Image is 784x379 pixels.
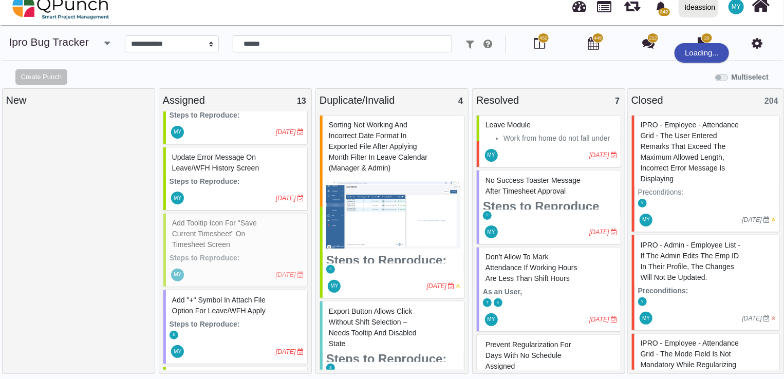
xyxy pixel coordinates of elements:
span: MY [174,349,181,354]
span: 242 [659,8,669,16]
li: Work from home do not fall under leave type. It should be removed from all leave section and ment... [503,133,617,176]
i: Medium [772,217,776,223]
span: Mohammed Yakub Raza Khan A [485,313,498,326]
span: Mohammed Yakub Raza Khan A [485,149,498,162]
span: 204 [764,97,778,105]
span: MY [174,196,181,201]
span: S [486,214,489,217]
i: Punch Discussion [642,37,655,49]
span: T [486,301,488,305]
i: Due Date [611,152,617,158]
a: ipro Bug Tracker [9,36,89,48]
span: 212 [649,35,657,42]
div: Duplicate/Invalid [320,92,464,108]
span: Selvarani [326,364,335,372]
i: [DATE] [742,315,762,322]
span: Mohammed Yakub Raza Khan A [171,126,184,139]
span: Mohammed Yakub Raza Khan A [640,214,652,226]
span: MY [488,230,495,235]
span: 20 [704,35,710,42]
span: MY [642,316,650,321]
span: Mohammed Yakub Raza Khan A [328,280,341,293]
span: Selvarani [170,331,178,339]
span: MY [488,317,495,322]
i: [DATE] [589,151,609,159]
span: S [329,268,332,271]
i: Due Date [297,349,304,355]
span: #81803 [172,153,259,172]
span: Mohammed Yakub Raza Khan A [171,345,184,358]
span: #77227 [329,307,417,348]
span: MY [488,153,495,158]
span: #60866 [641,241,741,281]
i: [DATE] [589,316,609,323]
span: MY [330,283,338,289]
strong: As an User, [483,288,522,296]
span: V [641,201,644,205]
span: #81806 [172,296,266,315]
span: 4 [458,97,463,105]
i: Due Date [611,316,617,323]
div: Assigned [163,92,308,108]
i: Due Date [611,229,617,235]
span: S [173,333,175,337]
span: Mohammed Yakub Raza Khan A [640,312,652,325]
span: 13 [297,97,306,105]
strong: Steps to Reproduce: [170,177,240,185]
span: Mohammed Yakub Raza Khan A [171,192,184,204]
i: Due Date [764,217,770,223]
span: #81602 [486,253,577,282]
span: Vinusha [638,199,647,207]
div: Resolved [476,92,621,108]
span: 7 [615,97,620,105]
button: Create Punch [15,69,67,85]
i: Due Date [764,315,770,321]
p: Preconditions: [638,187,776,198]
span: Selvarani [494,298,502,307]
i: [DATE] [276,128,296,136]
span: MY [642,217,650,222]
div: Closed [631,92,780,108]
i: [DATE] [427,282,447,290]
i: Due Date [297,129,304,135]
i: High [772,315,776,321]
strong: Steps to Reproduce: [326,253,447,267]
i: Medium [456,283,460,289]
span: #74372 [329,121,427,172]
span: MY [174,129,181,135]
img: b5bd917b-530c-4bf7-9ad6-90eea2737e61.png [326,176,460,253]
span: S [329,366,332,370]
strong: Preconditions: [638,287,688,295]
span: 449 [594,35,602,42]
i: Board [534,37,545,49]
i: [DATE] [276,348,296,355]
i: e.g: punch or !ticket or &Type or #Status or @username or $priority or *iteration or ^additionalf... [483,39,492,49]
div: New [6,92,151,108]
span: #81594 [486,176,581,195]
strong: Steps to Reproduce: [326,352,447,366]
b: Multiselect [732,73,769,81]
div: Loading... [675,43,729,63]
i: Document Library [698,37,708,49]
strong: Steps to Reproduce [483,199,600,213]
i: [DATE] [589,229,609,236]
span: #81686 [486,340,571,370]
span: #73683 [486,121,531,129]
i: Calendar [588,37,600,49]
strong: Steps to Reproduce: [170,320,240,328]
span: Selvarani [326,265,335,274]
span: Thalha [483,298,492,307]
span: MY [732,4,741,10]
svg: bell fill [656,2,666,12]
span: Vinusha [638,297,647,306]
span: 452 [539,35,547,42]
i: Due Date [297,195,304,201]
span: S [497,301,499,305]
strong: Steps to Reproduce: [170,111,240,119]
span: V [641,300,644,304]
i: Due Date [449,283,455,289]
i: [DATE] [276,195,296,202]
i: [DATE] [742,216,762,223]
span: #61256 [641,121,739,183]
span: Mohammed Yakub Raza Khan A [485,225,498,238]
